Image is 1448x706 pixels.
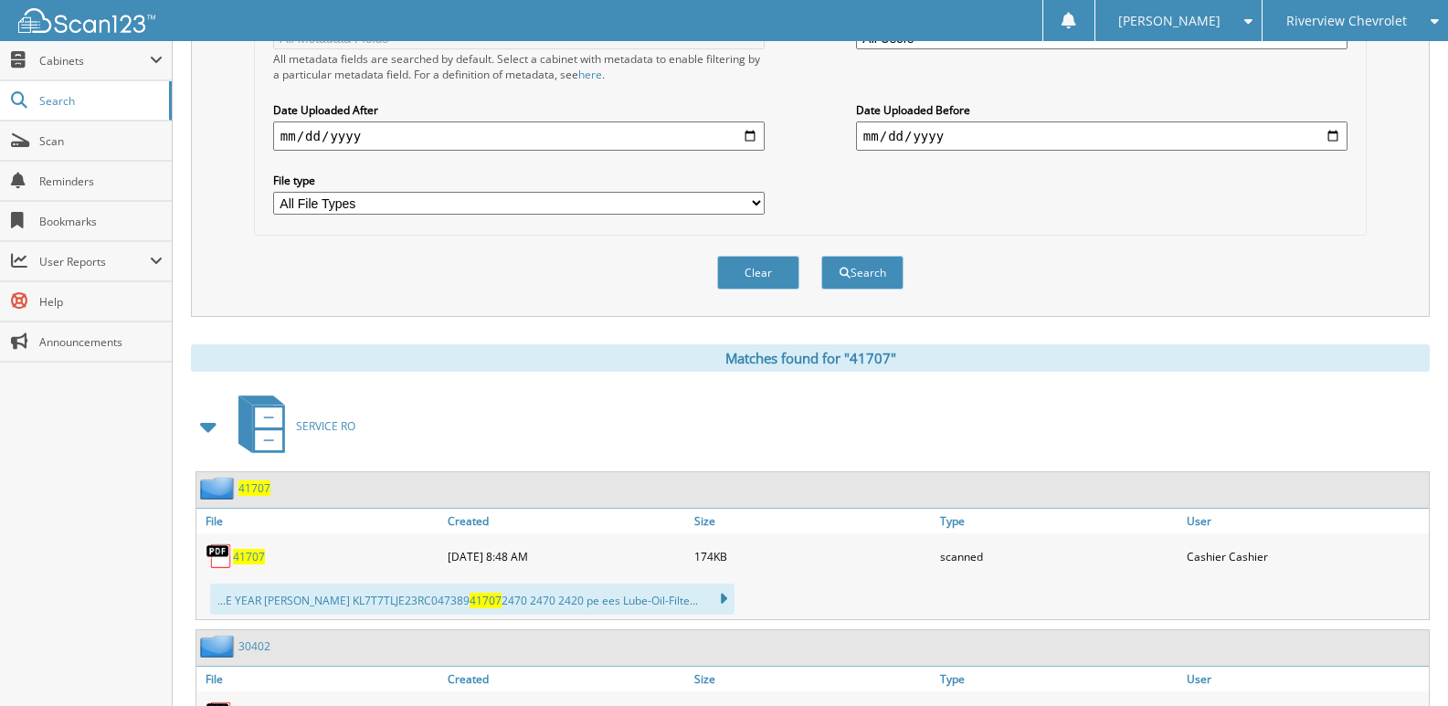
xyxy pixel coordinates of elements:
[273,121,765,151] input: start
[210,584,735,615] div: ...E YEAR [PERSON_NAME] KL7T7TLJE23RC047389 2470 2470 2420 pe ees Lube-Oil-Filte...
[39,214,163,229] span: Bookmarks
[690,509,936,533] a: Size
[196,509,443,533] a: File
[690,667,936,691] a: Size
[443,667,690,691] a: Created
[470,593,502,608] span: 41707
[196,667,443,691] a: File
[935,667,1182,691] a: Type
[39,294,163,310] span: Help
[935,538,1182,574] div: scanned
[39,133,163,149] span: Scan
[273,173,765,188] label: File type
[39,334,163,350] span: Announcements
[273,102,765,118] label: Date Uploaded After
[273,51,765,82] div: All metadata fields are searched by default. Select a cabinet with metadata to enable filtering b...
[1286,16,1407,26] span: Riverview Chevrolet
[1118,16,1221,26] span: [PERSON_NAME]
[578,67,602,82] a: here
[39,93,160,109] span: Search
[200,477,238,500] img: folder2.png
[238,480,270,496] a: 41707
[200,635,238,658] img: folder2.png
[717,256,799,290] button: Clear
[39,254,150,269] span: User Reports
[856,102,1348,118] label: Date Uploaded Before
[39,174,163,189] span: Reminders
[443,538,690,574] div: [DATE] 8:48 AM
[1182,538,1429,574] div: Cashier Cashier
[233,549,265,564] a: 41707
[191,344,1430,372] div: Matches found for "41707"
[935,509,1182,533] a: Type
[227,390,355,462] a: SERVICE RO
[206,543,233,570] img: PDF.png
[443,509,690,533] a: Created
[39,53,150,68] span: Cabinets
[1182,667,1429,691] a: User
[296,418,355,434] span: SERVICE RO
[238,638,270,654] a: 30402
[856,121,1348,151] input: end
[18,8,155,33] img: scan123-logo-white.svg
[821,256,904,290] button: Search
[1357,618,1448,706] iframe: Chat Widget
[1182,509,1429,533] a: User
[690,538,936,574] div: 174KB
